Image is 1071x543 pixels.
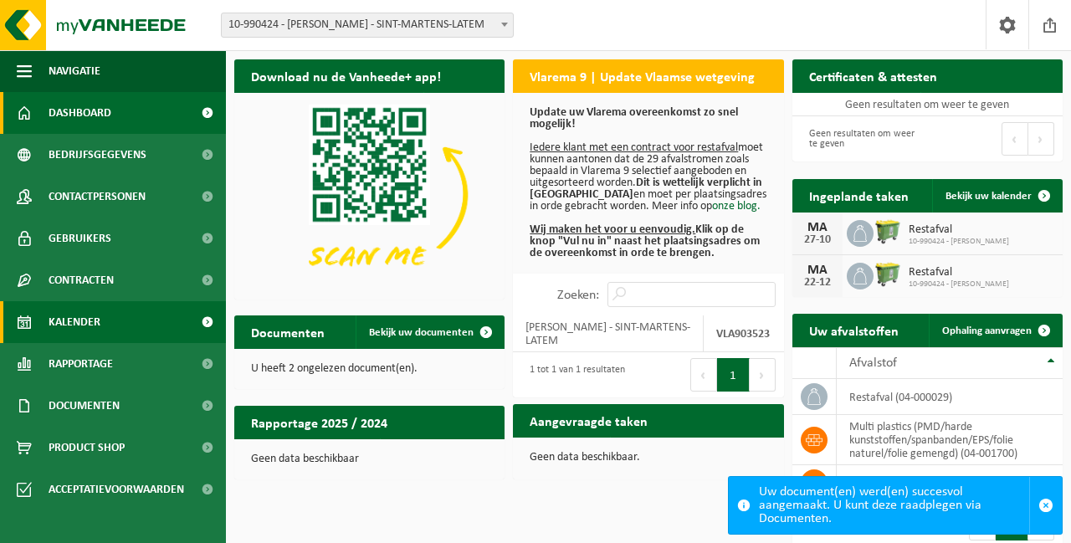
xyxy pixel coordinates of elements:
span: Restafval [909,223,1009,237]
h2: Download nu de Vanheede+ app! [234,59,458,92]
span: 10-990424 - [PERSON_NAME] [909,237,1009,247]
span: Kalender [49,301,100,343]
h2: Aangevraagde taken [513,404,664,437]
td: verkoop items (04-001834) [837,465,1063,501]
h2: Documenten [234,315,341,348]
a: Bekijk uw documenten [356,315,503,349]
h2: Certificaten & attesten [792,59,954,92]
a: Bekijk uw kalender [932,179,1061,213]
img: WB-0660-HPE-GN-50 [874,218,902,246]
b: Klik op de knop "Vul nu in" naast het plaatsingsadres om de overeenkomst in orde te brengen. [530,223,760,259]
img: WB-0660-HPE-GN-50 [874,260,902,289]
strong: VLA903523 [716,328,770,341]
label: Zoeken: [557,289,599,302]
div: MA [801,264,834,277]
span: Navigatie [49,50,100,92]
img: Download de VHEPlus App [234,93,505,296]
span: Product Shop [49,427,125,469]
u: Iedere klant met een contract voor restafval [530,141,738,154]
b: Dit is wettelijk verplicht in [GEOGRAPHIC_DATA] [530,177,762,201]
a: Ophaling aanvragen [929,314,1061,347]
p: moet kunnen aantonen dat de 29 afvalstromen zoals bepaald in Vlarema 9 selectief aangeboden en ui... [530,107,766,259]
a: onze blog. [712,200,761,213]
button: Previous [1002,122,1028,156]
div: Geen resultaten om weer te geven [801,120,920,157]
button: 1 [717,358,750,392]
span: Ophaling aanvragen [942,325,1032,336]
td: multi plastics (PMD/harde kunststoffen/spanbanden/EPS/folie naturel/folie gemengd) (04-001700) [837,415,1063,465]
button: Next [1028,122,1054,156]
td: [PERSON_NAME] - SINT-MARTENS-LATEM [513,315,704,352]
span: Bekijk uw documenten [369,327,474,338]
span: Bedrijfsgegevens [49,134,146,176]
h2: Uw afvalstoffen [792,314,915,346]
div: Uw document(en) werd(en) succesvol aangemaakt. U kunt deze raadplegen via Documenten. [759,477,1029,534]
span: Bekijk uw kalender [945,191,1032,202]
span: Gebruikers [49,218,111,259]
td: Geen resultaten om weer te geven [792,93,1063,116]
span: Afvalstof [849,356,897,370]
p: U heeft 2 ongelezen document(en). [251,363,488,375]
div: MA [801,221,834,234]
span: Rapportage [49,343,113,385]
button: Previous [690,358,717,392]
button: Next [750,358,776,392]
a: Bekijk rapportage [380,438,503,472]
div: 27-10 [801,234,834,246]
span: Dashboard [49,92,111,134]
b: Update uw Vlarema overeenkomst zo snel mogelijk! [530,106,738,131]
span: Restafval [909,266,1009,279]
span: Contactpersonen [49,176,146,218]
div: 22-12 [801,277,834,289]
div: 1 tot 1 van 1 resultaten [521,356,625,393]
span: 10-990424 - TABOUREAU DAVID - SINT-MARTENS-LATEM [222,13,513,37]
h2: Vlarema 9 | Update Vlaamse wetgeving [513,59,771,92]
span: Contracten [49,259,114,301]
p: Geen data beschikbaar [251,453,488,465]
p: Geen data beschikbaar. [530,452,766,464]
td: restafval (04-000029) [837,379,1063,415]
span: Documenten [49,385,120,427]
span: Acceptatievoorwaarden [49,469,184,510]
u: Wij maken het voor u eenvoudig. [530,223,695,236]
h2: Ingeplande taken [792,179,925,212]
span: 10-990424 - TABOUREAU DAVID - SINT-MARTENS-LATEM [221,13,514,38]
h2: Rapportage 2025 / 2024 [234,406,404,438]
span: 10-990424 - [PERSON_NAME] [909,279,1009,289]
